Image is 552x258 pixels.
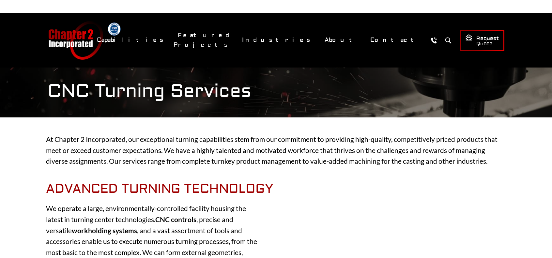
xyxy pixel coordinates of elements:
h2: Advanced Turning Technology [46,182,506,197]
p: At Chapter 2 Incorporated, our exceptional turning capabilities stem from our commitment to provi... [46,134,506,167]
h1: CNC Turning Services [48,80,504,102]
a: Contact [366,33,424,47]
a: Industries [238,33,317,47]
a: Capabilities [93,33,170,47]
a: Chapter 2 Incorporated [48,21,103,60]
a: Featured Projects [174,28,235,52]
strong: workholding systems [72,226,137,235]
span: Request Quote [465,34,499,47]
button: Search [442,34,454,46]
a: Request Quote [460,30,504,51]
a: Call Us [428,34,440,46]
strong: CNC controls [155,215,196,223]
a: About [320,33,363,47]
